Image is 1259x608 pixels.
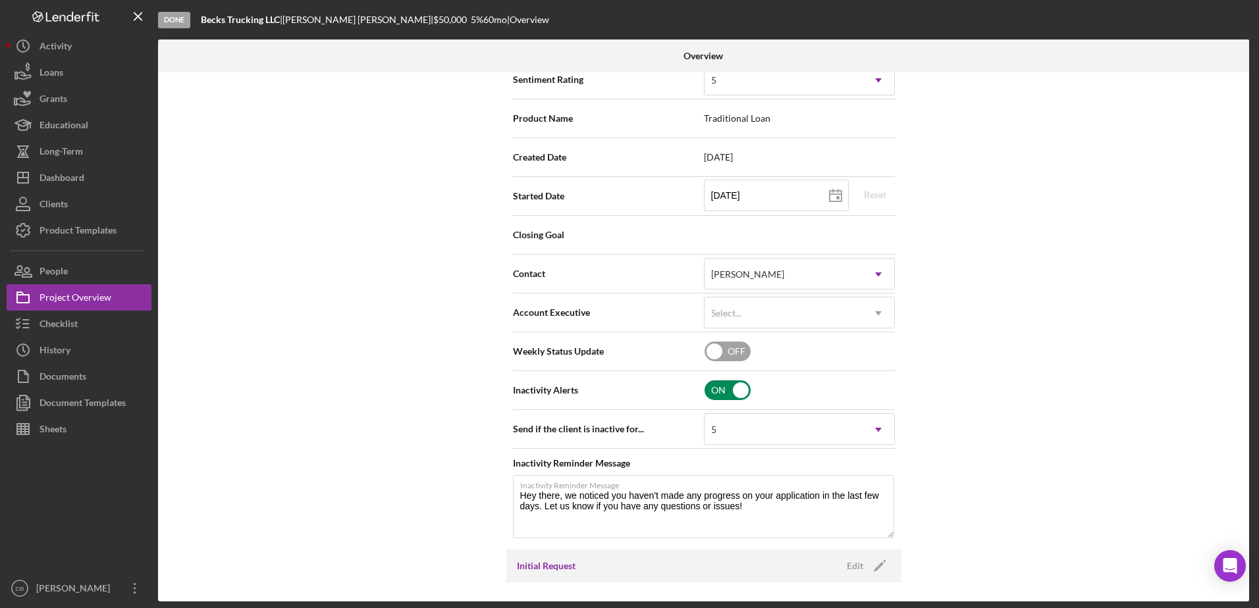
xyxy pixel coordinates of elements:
span: Inactivity Alerts [513,384,704,397]
div: | [201,14,282,25]
span: Started Date [513,190,704,203]
button: Product Templates [7,217,151,243]
div: [PERSON_NAME] [711,269,784,280]
div: Long-Term [40,138,83,168]
div: 5 % [471,14,483,25]
textarea: Hey there, we noticed you haven't made any progress on your application in the last few days. Let... [513,475,894,538]
button: Grants [7,86,151,112]
div: 60 mo [483,14,507,25]
span: Closing Goal [513,228,704,241]
div: [PERSON_NAME] [33,575,119,605]
div: Dashboard [40,165,84,194]
div: Checklist [40,311,78,340]
button: Edit [839,556,891,576]
span: Account Executive [513,306,704,319]
button: Document Templates [7,390,151,416]
button: Educational [7,112,151,138]
button: Loans [7,59,151,86]
div: Open Intercom Messenger [1214,550,1246,582]
span: Sentiment Rating [513,73,704,86]
span: Weekly Status Update [513,345,704,358]
div: Edit [847,556,863,576]
div: Documents [40,363,86,393]
button: History [7,337,151,363]
span: Traditional Loan [704,113,895,124]
div: 5 [711,75,716,86]
div: Reset [864,185,886,205]
span: Contact [513,267,704,280]
button: Sheets [7,416,151,442]
span: Created Date [513,151,704,164]
div: History [40,337,70,367]
button: Reset [855,185,895,205]
button: Long-Term [7,138,151,165]
button: DB[PERSON_NAME] [7,575,151,601]
span: Inactivity Reminder Message [513,457,895,470]
div: Clients [40,191,68,220]
button: Dashboard [7,165,151,191]
button: Clients [7,191,151,217]
b: Becks Trucking LLC [201,14,280,25]
button: People [7,258,151,284]
b: Overview [683,51,723,61]
div: Product Templates [40,217,117,247]
span: Product Name [513,112,704,125]
div: Educational [40,112,88,141]
button: Activity [7,33,151,59]
text: DB [15,585,24,592]
div: | Overview [507,14,549,25]
div: Select... [711,308,741,318]
span: [DATE] [704,152,895,163]
span: Send if the client is inactive for... [513,422,704,436]
div: People [40,258,68,288]
div: Project Overview [40,284,111,314]
div: Loans [40,59,63,89]
div: $50,000 [433,14,471,25]
div: [PERSON_NAME] [PERSON_NAME] | [282,14,433,25]
button: Checklist [7,311,151,337]
label: Inactivity Reminder Message [520,476,894,490]
h3: Initial Request [517,559,576,572]
div: Done [158,12,190,28]
div: Grants [40,86,67,115]
div: Sheets [40,416,67,445]
div: Activity [40,33,72,63]
button: Documents [7,363,151,390]
div: 5 [711,424,716,435]
div: Document Templates [40,390,126,419]
button: Project Overview [7,284,151,311]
